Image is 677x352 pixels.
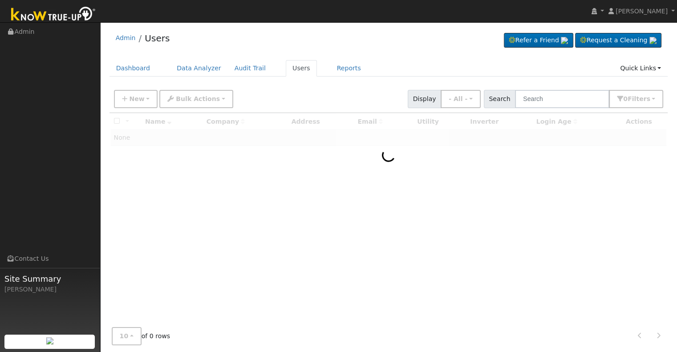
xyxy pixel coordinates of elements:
[112,327,170,345] span: of 0 rows
[4,285,95,294] div: [PERSON_NAME]
[628,95,650,102] span: Filter
[116,34,136,41] a: Admin
[441,90,481,108] button: - All -
[4,273,95,285] span: Site Summary
[286,60,317,77] a: Users
[330,60,368,77] a: Reports
[575,33,661,48] a: Request a Cleaning
[609,90,663,108] button: 0Filters
[646,95,650,102] span: s
[145,33,170,44] a: Users
[170,60,228,77] a: Data Analyzer
[129,95,144,102] span: New
[159,90,233,108] button: Bulk Actions
[120,332,129,340] span: 10
[176,95,220,102] span: Bulk Actions
[408,90,441,108] span: Display
[484,90,515,108] span: Search
[504,33,573,48] a: Refer a Friend
[7,5,100,25] img: Know True-Up
[515,90,609,108] input: Search
[109,60,157,77] a: Dashboard
[561,37,568,44] img: retrieve
[613,60,668,77] a: Quick Links
[649,37,657,44] img: retrieve
[616,8,668,15] span: [PERSON_NAME]
[228,60,272,77] a: Audit Trail
[46,337,53,344] img: retrieve
[114,90,158,108] button: New
[112,327,142,345] button: 10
